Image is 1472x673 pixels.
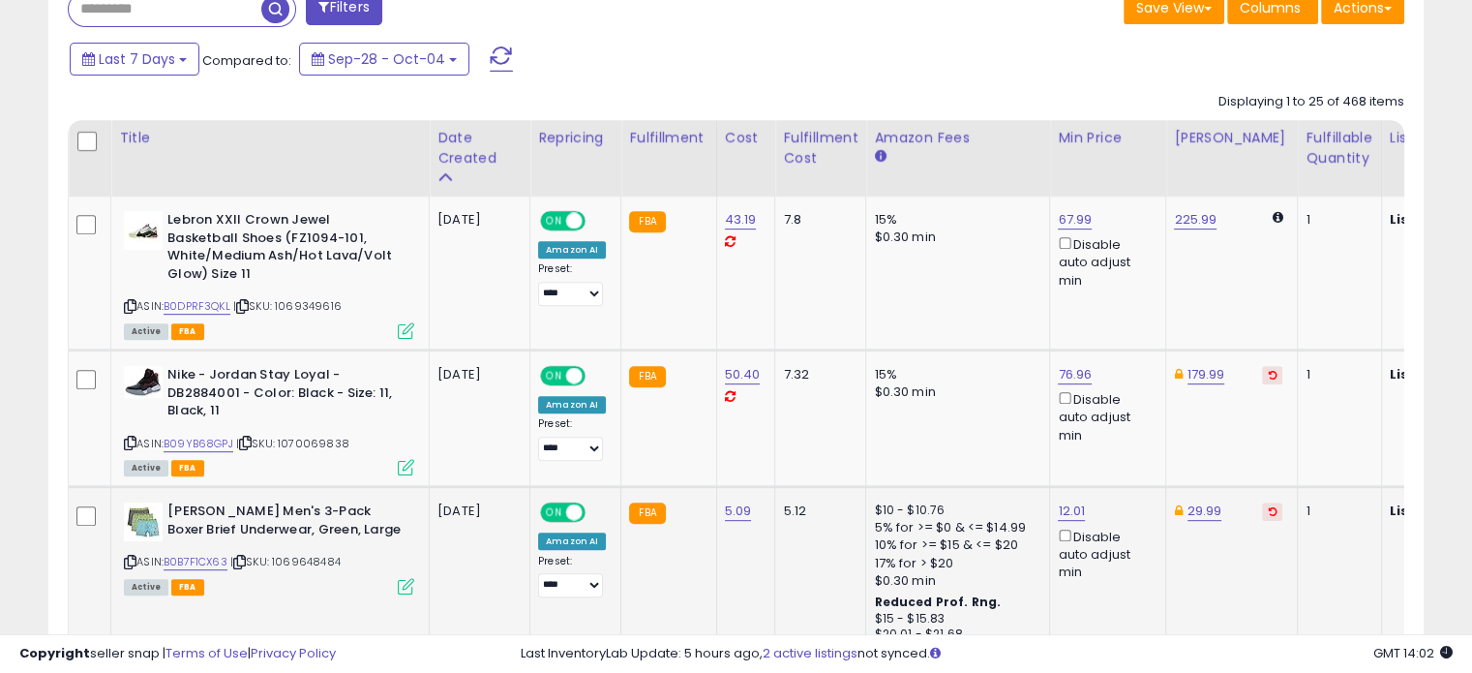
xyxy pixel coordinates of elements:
[583,213,614,229] span: OFF
[124,503,163,541] img: 51QHkpV9l-L._SL40_.jpg
[783,503,851,520] div: 5.12
[874,572,1035,590] div: $0.30 min
[437,366,515,383] div: [DATE]
[171,579,204,596] span: FBA
[629,128,707,148] div: Fulfillment
[874,503,1035,519] div: $10 - $10.76
[629,211,665,232] small: FBA
[167,503,403,543] b: [PERSON_NAME] Men's 3-Pack Boxer Brief Underwear, Green, Large
[171,460,204,476] span: FBA
[299,43,469,76] button: Sep-28 - Oct-04
[538,555,606,598] div: Preset:
[328,49,445,69] span: Sep-28 - Oct-04
[538,128,613,148] div: Repricing
[874,211,1035,229] div: 15%
[164,298,230,315] a: B0DPRF3QKL
[124,211,163,250] img: 31atKqKjsKL._SL40_.jpg
[124,366,414,474] div: ASIN:
[1058,365,1092,384] a: 76.96
[165,644,248,662] a: Terms of Use
[725,365,761,384] a: 50.40
[725,502,752,521] a: 5.09
[1187,502,1222,521] a: 29.99
[19,644,90,662] strong: Copyright
[583,368,614,384] span: OFF
[437,503,515,520] div: [DATE]
[1187,365,1225,384] a: 179.99
[1306,128,1372,168] div: Fulfillable Quantity
[874,128,1041,148] div: Amazon Fees
[874,555,1035,572] div: 17% for > $20
[1306,211,1366,229] div: 1
[542,213,566,229] span: ON
[763,644,857,662] a: 2 active listings
[783,366,851,383] div: 7.32
[874,519,1035,536] div: 5% for >= $0 & <= $14.99
[874,594,1001,610] b: Reduced Prof. Rng.
[202,51,291,70] span: Compared to:
[874,383,1035,401] div: $0.30 min
[1218,93,1404,111] div: Displaying 1 to 25 of 468 items
[437,211,515,229] div: [DATE]
[1058,128,1157,148] div: Min Price
[124,366,163,398] img: 41ueqrtP5YL._SL40_.jpg
[1058,233,1151,290] div: Disable auto adjust min
[167,211,403,288] b: Lebron XXII Crown Jewel Basketball Shoes (FZ1094-101, White/Medium Ash/Hot Lava/Volt Glow) Size 11
[1058,388,1151,444] div: Disable auto adjust min
[1306,503,1366,520] div: 1
[1058,210,1092,229] a: 67.99
[124,211,414,337] div: ASIN:
[124,503,414,593] div: ASIN:
[538,533,606,550] div: Amazon AI
[251,644,336,662] a: Privacy Policy
[167,366,403,425] b: Nike - Jordan Stay Loyal - DB2884001 - Color: Black - Size: 11, Black, 11
[521,645,1453,663] div: Last InventoryLab Update: 5 hours ago, not synced.
[99,49,175,69] span: Last 7 Days
[538,417,606,461] div: Preset:
[1306,366,1366,383] div: 1
[70,43,199,76] button: Last 7 Days
[230,554,341,569] span: | SKU: 1069648484
[1174,210,1217,229] a: 225.99
[171,323,204,340] span: FBA
[874,229,1035,246] div: $0.30 min
[538,396,606,413] div: Amazon AI
[233,298,342,314] span: | SKU: 1069349616
[874,611,1035,627] div: $15 - $15.83
[437,128,522,168] div: Date Created
[538,262,606,306] div: Preset:
[19,645,336,663] div: seller snap | |
[164,436,233,452] a: B09YB68GPJ
[783,211,851,229] div: 7.8
[119,128,421,148] div: Title
[1373,644,1453,662] span: 2025-10-12 14:02 GMT
[783,128,857,168] div: Fulfillment Cost
[1058,502,1085,521] a: 12.01
[542,368,566,384] span: ON
[124,323,168,340] span: All listings currently available for purchase on Amazon
[629,503,665,524] small: FBA
[236,436,349,451] span: | SKU: 1070069838
[124,579,168,596] span: All listings currently available for purchase on Amazon
[874,148,886,166] small: Amazon Fees.
[874,536,1035,554] div: 10% for >= $15 & <= $20
[538,241,606,259] div: Amazon AI
[629,366,665,387] small: FBA
[725,210,757,229] a: 43.19
[164,554,227,570] a: B0B7F1CX63
[1174,128,1289,148] div: [PERSON_NAME]
[124,460,168,476] span: All listings currently available for purchase on Amazon
[874,366,1035,383] div: 15%
[542,505,566,521] span: ON
[725,128,767,148] div: Cost
[1058,526,1151,582] div: Disable auto adjust min
[583,505,614,521] span: OFF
